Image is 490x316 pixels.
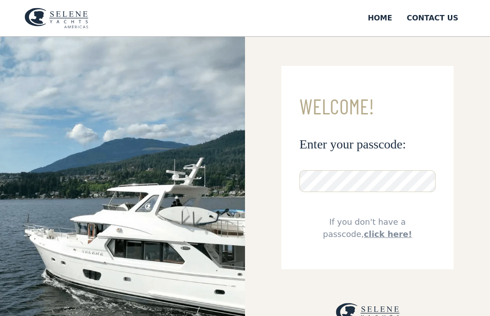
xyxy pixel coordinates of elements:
[299,136,436,152] h3: Enter your passcode:
[407,13,458,24] div: Contact US
[364,229,412,239] a: click here!
[299,216,436,240] div: If you don't have a passcode,
[299,95,436,118] h3: Welcome!
[281,66,454,269] form: Email Form
[368,13,392,24] div: Home
[24,8,88,29] img: logo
